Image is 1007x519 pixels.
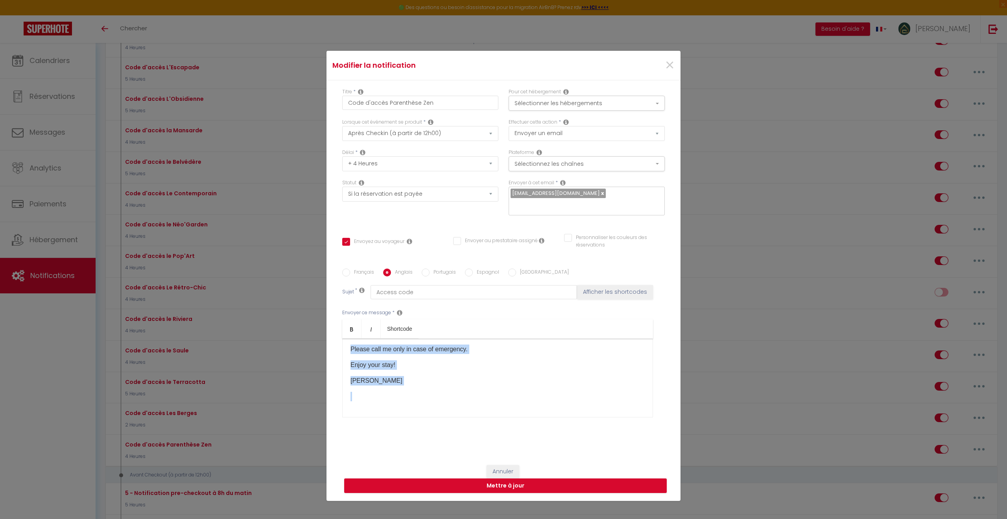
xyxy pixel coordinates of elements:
span: [EMAIL_ADDRESS][DOMAIN_NAME] [512,189,600,197]
label: Délai [342,149,354,156]
p: Enjoy your stay! [350,360,645,370]
a: Italic [361,319,381,338]
button: Afficher les shortcodes [577,285,653,299]
i: Event Occur [428,119,433,125]
span: × [665,54,675,77]
a: Bold [342,319,361,338]
a: Shortcode [381,319,419,338]
i: Booking status [359,180,364,186]
h4: Modifier la notification [332,60,557,71]
button: Sélectionnez les chaînes [509,156,665,171]
label: Espagnol [473,269,499,277]
label: Envoyer ce message [342,309,391,317]
i: Title [358,89,363,95]
p: [PERSON_NAME] [350,376,645,386]
label: Envoyer à cet email [509,179,554,187]
i: Action Channel [537,149,542,156]
i: Envoyer au voyageur [407,238,412,245]
button: Sélectionner les hébergements [509,96,665,111]
label: Sujet [342,288,354,297]
label: Statut [342,179,356,187]
label: Anglais [391,269,413,277]
button: Close [665,57,675,74]
label: Français [350,269,374,277]
i: Subject [359,287,365,293]
i: Message [397,310,402,316]
label: Titre [342,88,352,96]
i: This Rental [563,89,569,95]
label: Portugais [430,269,456,277]
label: Lorsque cet événement se produit [342,119,422,126]
i: Action Time [360,149,365,156]
i: Envoyer au prestataire si il est assigné [539,237,544,244]
i: Recipient [560,180,566,186]
label: [GEOGRAPHIC_DATA] [516,269,569,277]
button: Annuler [487,465,519,478]
i: Action Type [563,119,569,125]
label: Pour cet hébergement [509,88,561,96]
label: Plateforme [509,149,534,156]
p: Please call me only in case of emergency. [350,345,645,354]
label: Effectuer cette action [509,119,557,126]
button: Mettre à jour [344,478,667,493]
